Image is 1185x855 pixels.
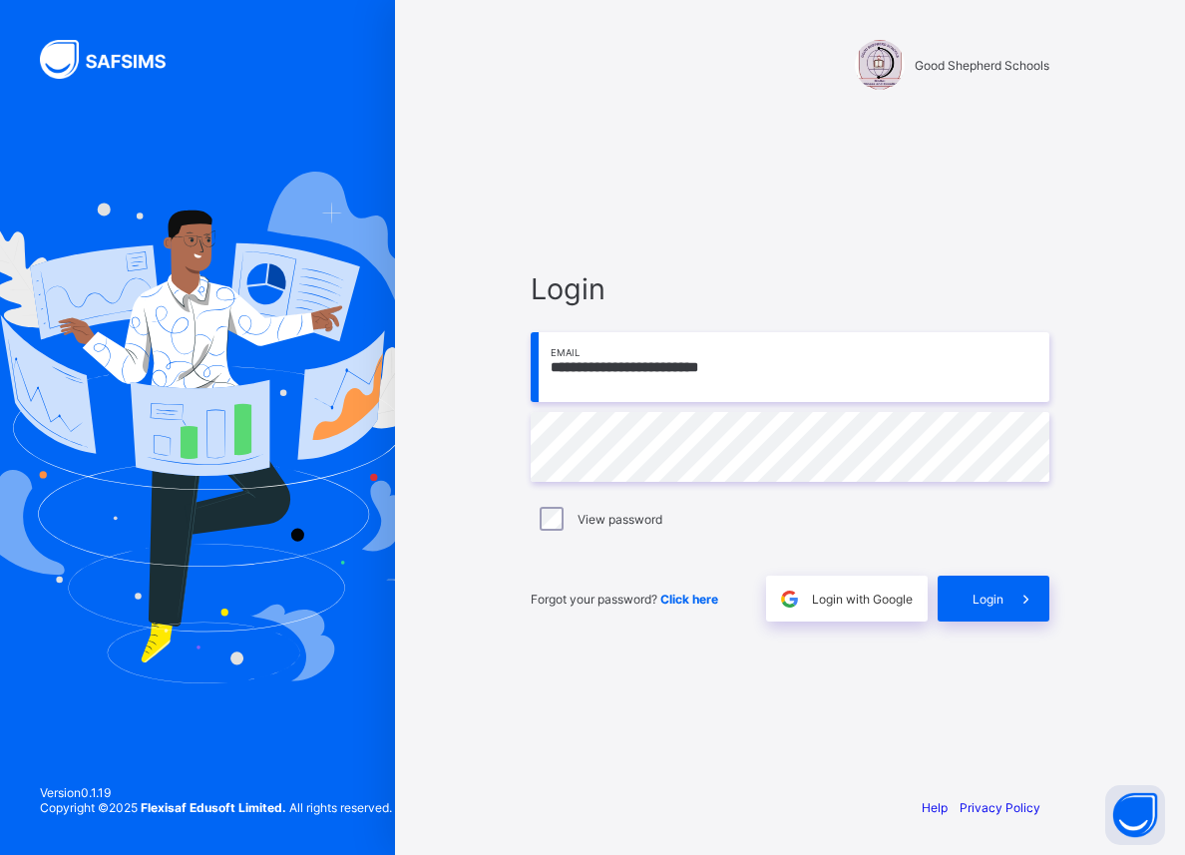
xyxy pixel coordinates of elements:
span: Good Shepherd Schools [915,58,1049,73]
strong: Flexisaf Edusoft Limited. [141,800,286,815]
span: Login [531,271,1049,306]
span: Forgot your password? [531,592,718,607]
img: google.396cfc9801f0270233282035f929180a.svg [778,588,801,611]
span: Version 0.1.19 [40,785,392,800]
a: Click here [660,592,718,607]
button: Open asap [1105,785,1165,845]
a: Privacy Policy [960,800,1040,815]
span: Copyright © 2025 All rights reserved. [40,800,392,815]
img: SAFSIMS Logo [40,40,190,79]
a: Help [922,800,948,815]
span: Login with Google [812,592,913,607]
span: Login [973,592,1003,607]
label: View password [578,512,662,527]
